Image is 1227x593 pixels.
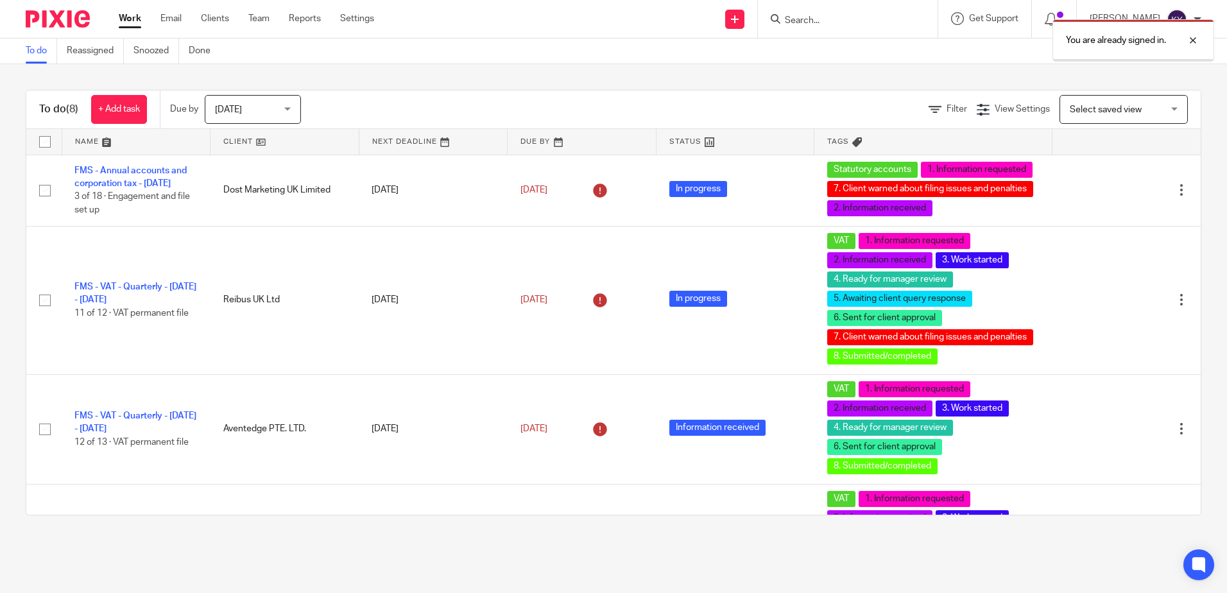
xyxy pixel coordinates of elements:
a: Email [160,12,182,25]
span: VAT [827,233,855,249]
span: 1. Information requested [859,233,970,249]
a: Reassigned [67,39,124,64]
span: 1. Information requested [859,491,970,507]
td: Aventedge PTE. LTD. [210,374,359,484]
span: [DATE] [520,295,547,304]
a: Work [119,12,141,25]
span: 8. Submitted/completed [827,458,938,474]
td: [DATE] [359,155,508,226]
h1: To do [39,103,78,116]
span: 1. Information requested [859,381,970,397]
span: View Settings [995,105,1050,114]
span: 4. Ready for manager review [827,271,953,288]
a: Done [189,39,220,64]
span: [DATE] [520,424,547,433]
span: Select saved view [1070,105,1142,114]
td: [DATE] [359,374,508,484]
span: 3. Work started [936,400,1009,417]
span: 7. Client warned about filing issues and penalties [827,181,1033,197]
span: 6. Sent for client approval [827,310,942,326]
span: 1. Information requested [921,162,1033,178]
a: To do [26,39,57,64]
p: Due by [170,103,198,116]
a: Snoozed [133,39,179,64]
span: 2. Information received [827,252,932,268]
span: 6. Sent for client approval [827,439,942,455]
span: In progress [669,181,727,197]
td: Dost Marketing UK Limited [210,155,359,226]
p: You are already signed in. [1066,34,1166,47]
a: Clients [201,12,229,25]
a: FMS - Annual accounts and corporation tax - [DATE] [74,166,187,188]
span: 2. Information received [827,510,932,526]
span: 3. Work started [936,510,1009,526]
a: Team [248,12,270,25]
span: VAT [827,381,855,397]
span: Filter [947,105,967,114]
a: + Add task [91,95,147,124]
span: 2. Information received [827,400,932,417]
img: svg%3E [1167,9,1187,30]
span: 5. Awaiting client query response [827,291,972,307]
img: Pixie [26,10,90,28]
span: In progress [669,291,727,307]
span: Statutory accounts [827,162,918,178]
a: Reports [289,12,321,25]
span: [DATE] [520,185,547,194]
span: 3 of 18 · Engagement and file set up [74,193,190,215]
span: 12 of 13 · VAT permanent file [74,438,189,447]
span: 4. Ready for manager review [827,420,953,436]
td: Reibus UK Ltd [210,226,359,374]
span: Tags [827,138,849,145]
span: 3. Work started [936,252,1009,268]
span: 7. Client warned about filing issues and penalties [827,329,1033,345]
a: FMS - VAT - Quarterly - [DATE] - [DATE] [74,411,196,433]
span: (8) [66,104,78,114]
span: 2. Information received [827,200,932,216]
span: VAT [827,491,855,507]
span: Information received [669,420,766,436]
a: Settings [340,12,374,25]
span: 11 of 12 · VAT permanent file [74,309,189,318]
span: [DATE] [215,105,242,114]
a: FMS - VAT - Quarterly - [DATE] - [DATE] [74,282,196,304]
td: [DATE] [359,226,508,374]
span: 8. Submitted/completed [827,348,938,365]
